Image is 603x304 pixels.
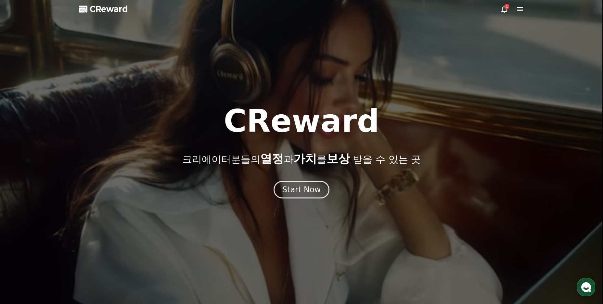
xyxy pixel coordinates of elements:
[504,4,509,9] div: 1
[2,206,43,222] a: 홈
[90,4,128,14] span: CReward
[224,106,379,137] h1: CReward
[100,216,108,221] span: 설정
[274,181,330,198] button: Start Now
[84,206,125,222] a: 설정
[293,152,317,165] span: 가치
[43,206,84,222] a: 대화
[20,216,24,221] span: 홈
[260,152,284,165] span: 열정
[274,187,330,194] a: Start Now
[327,152,350,165] span: 보상
[282,184,321,195] div: Start Now
[79,4,128,14] a: CReward
[182,152,421,165] p: 크리에이터분들의 과 를 받을 수 있는 곳
[59,216,67,221] span: 대화
[500,5,508,13] a: 1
